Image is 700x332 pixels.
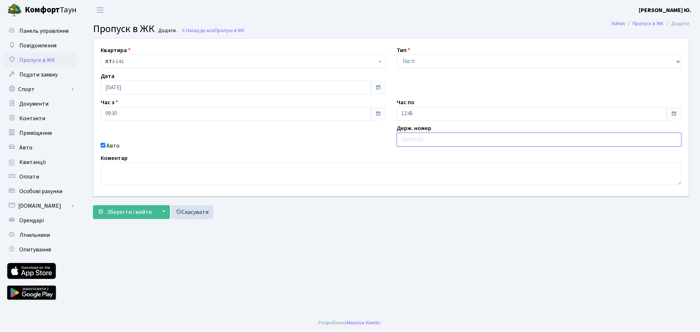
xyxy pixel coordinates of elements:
a: Авто [4,140,77,155]
input: AA0001AA [397,133,682,147]
b: [PERSON_NAME] Ю. [639,6,691,14]
a: Контакти [4,111,77,126]
span: Пропуск в ЖК [93,22,155,36]
a: [PERSON_NAME] Ю. [639,6,691,15]
a: Подати заявку [4,67,77,82]
span: Лічильники [19,231,50,239]
a: Орендарі [4,213,77,228]
a: Квитанції [4,155,77,169]
a: Документи [4,97,77,111]
img: logo.png [7,3,22,17]
span: Особові рахунки [19,187,62,195]
a: Пропуск в ЖК [633,20,664,27]
span: Повідомлення [19,42,57,50]
span: Приміщення [19,129,52,137]
label: Тип [397,46,410,55]
small: Додати . [157,28,178,34]
span: Пропуск в ЖК [19,56,55,64]
a: Особові рахунки [4,184,77,199]
label: Дата [101,72,114,81]
a: Назад до всіхПропуск в ЖК [181,27,245,34]
button: Зберегти і вийти [93,205,156,219]
span: Квитанції [19,158,46,166]
span: Панель управління [19,27,69,35]
b: Комфорт [25,4,60,16]
li: Додати [664,20,689,28]
span: Оплати [19,173,39,181]
label: Час по [397,98,415,107]
a: [DOMAIN_NAME] [4,199,77,213]
span: Пропуск в ЖК [215,27,245,34]
label: Авто [106,141,120,150]
b: КТ [105,58,112,65]
label: Держ. номер [397,124,431,133]
label: Час з [101,98,118,107]
nav: breadcrumb [600,16,700,31]
a: Скасувати [171,205,213,219]
div: Розроблено . [318,319,382,327]
span: Контакти [19,114,45,122]
a: Панель управління [4,24,77,38]
a: Опитування [4,242,77,257]
span: Авто [19,144,32,152]
span: Зберегти і вийти [107,208,152,216]
span: Документи [19,100,48,108]
a: Оплати [4,169,77,184]
button: Переключити навігацію [91,4,109,16]
a: Лічильники [4,228,77,242]
a: Пропуск в ЖК [4,53,77,67]
a: Приміщення [4,126,77,140]
span: Орендарі [19,216,44,224]
span: <b>КТ</b>&nbsp;&nbsp;&nbsp;&nbsp;3-142 [105,58,377,65]
span: Опитування [19,246,51,254]
span: <b>КТ</b>&nbsp;&nbsp;&nbsp;&nbsp;3-142 [101,55,386,69]
a: Спорт [4,82,77,97]
span: Подати заявку [19,71,58,79]
a: Massive Kinetic [347,319,381,327]
label: Квартира [101,46,131,55]
span: Таун [25,4,77,16]
a: Admin [611,20,625,27]
label: Коментар [101,154,128,163]
a: Повідомлення [4,38,77,53]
